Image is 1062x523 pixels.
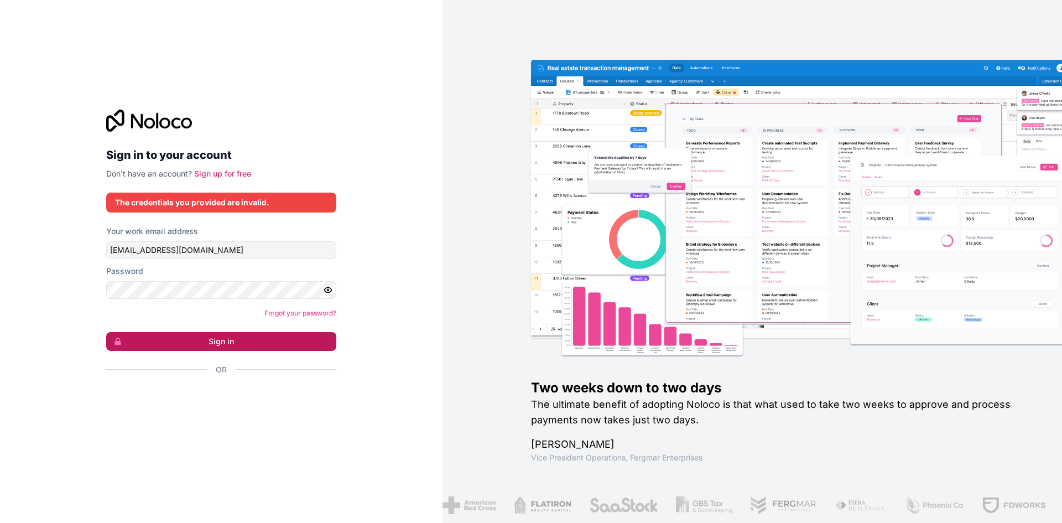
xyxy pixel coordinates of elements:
[194,169,251,178] a: Sign up for free
[510,496,568,514] img: /assets/flatiron-C8eUkumj.png
[900,496,960,514] img: /assets/phoenix-BREaitsQ.png
[531,452,1027,463] h1: Vice President Operations , Fergmar Enterprises
[531,397,1027,428] h2: The ultimate benefit of adopting Noloco is that what used to take two weeks to approve and proces...
[672,496,728,514] img: /assets/gbstax-C-GtDUiK.png
[264,309,336,317] a: Forgot your password?
[106,266,143,277] label: Password
[106,226,198,237] label: Your work email address
[531,379,1027,397] h1: Two weeks down to two days
[106,241,336,259] input: Email address
[106,169,192,178] span: Don't have an account?
[101,387,333,412] iframe: زر تسجيل الدخول باستخدام حساب Google
[531,437,1027,452] h1: [PERSON_NAME]
[746,496,814,514] img: /assets/fergmar-CudnrXN5.png
[115,197,327,208] div: The credentials you provided are invalid.
[585,496,655,514] img: /assets/saastock-C6Zbiodz.png
[978,496,1043,514] img: /assets/fdworks-Bi04fVtw.png
[106,281,336,299] input: Password
[106,332,336,351] button: Sign in
[106,145,336,165] h2: Sign in to your account
[831,496,883,514] img: /assets/fiera-fwj2N5v4.png
[216,364,227,375] span: Or
[439,496,492,514] img: /assets/american-red-cross-BAupjrZR.png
